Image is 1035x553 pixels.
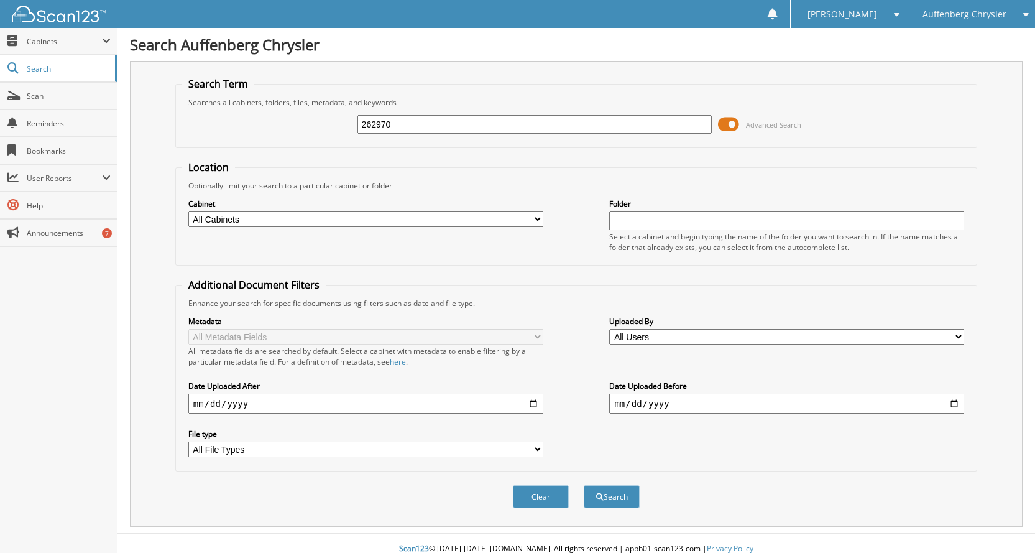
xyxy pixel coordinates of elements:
span: Bookmarks [27,146,111,156]
img: scan123-logo-white.svg [12,6,106,22]
legend: Search Term [182,77,254,91]
legend: Additional Document Filters [182,278,326,292]
span: Cabinets [27,36,102,47]
div: Searches all cabinets, folders, files, metadata, and keywords [182,97,970,108]
label: Date Uploaded Before [609,381,964,391]
label: File type [188,429,543,439]
button: Search [584,485,640,508]
label: Folder [609,198,964,209]
input: end [609,394,964,414]
h1: Search Auffenberg Chrysler [130,34,1023,55]
label: Date Uploaded After [188,381,543,391]
span: [PERSON_NAME] [807,11,877,18]
span: Search [27,63,109,74]
label: Cabinet [188,198,543,209]
legend: Location [182,160,235,174]
div: All metadata fields are searched by default. Select a cabinet with metadata to enable filtering b... [188,346,543,367]
label: Metadata [188,316,543,327]
span: Advanced Search [746,120,801,129]
a: here [390,356,406,367]
div: Select a cabinet and begin typing the name of the folder you want to search in. If the name match... [609,231,964,253]
button: Clear [513,485,569,508]
input: start [188,394,543,414]
span: Auffenberg Chrysler [922,11,1006,18]
label: Uploaded By [609,316,964,327]
span: Reminders [27,118,111,129]
div: Optionally limit your search to a particular cabinet or folder [182,180,970,191]
span: Help [27,200,111,211]
div: 7 [102,228,112,238]
span: Announcements [27,228,111,238]
div: Enhance your search for specific documents using filters such as date and file type. [182,298,970,309]
span: User Reports [27,173,102,184]
span: Scan [27,91,111,101]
